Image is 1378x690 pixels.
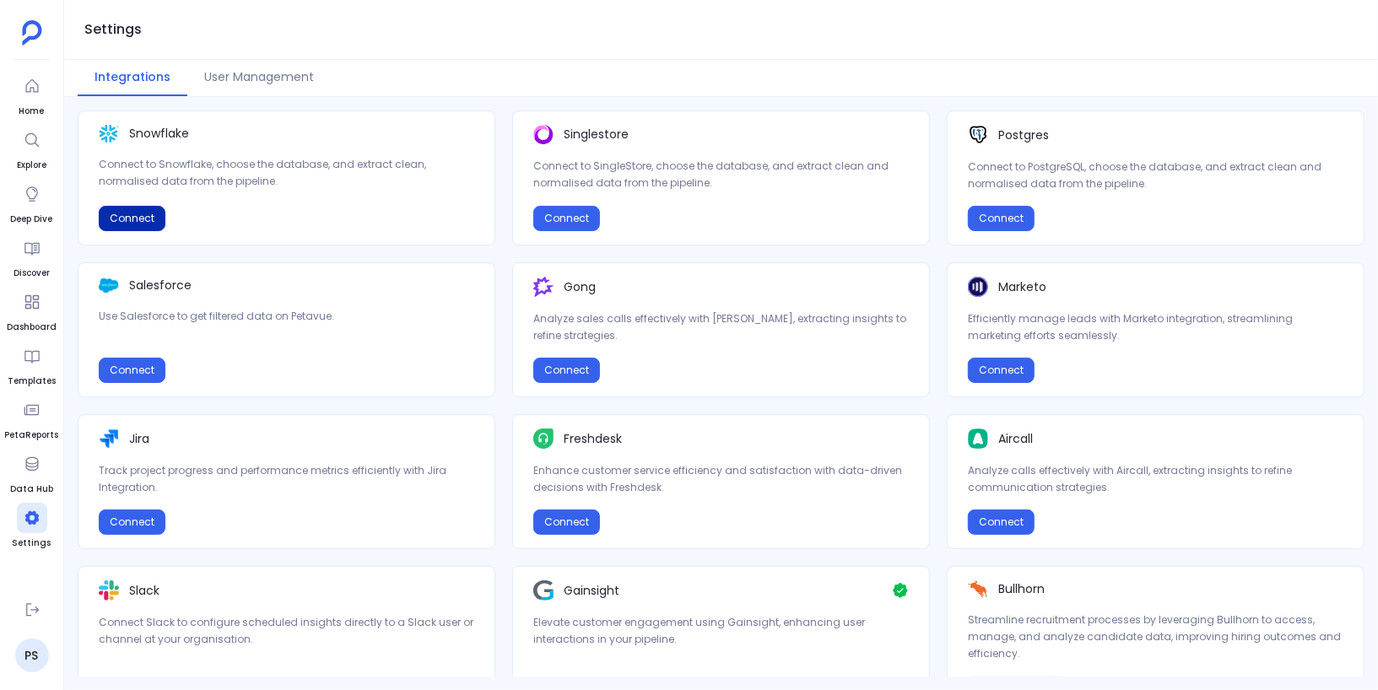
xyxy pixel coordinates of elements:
p: Snowflake [129,125,189,143]
p: Postgres [998,127,1049,144]
p: Connect to SingleStore, choose the database, and extract clean and normalised data from the pipel... [533,158,909,191]
p: Analyze calls effectively with Aircall, extracting insights to refine communication strategies. [968,462,1343,496]
button: Connect [99,358,165,383]
span: Data Hub [10,482,53,496]
span: Explore [17,159,47,172]
p: Efficiently manage leads with Marketo integration, streamlining marketing efforts seamlessly. [968,310,1343,344]
button: Connect [99,206,165,231]
p: Streamline recruitment processes by leveraging Bullhorn to access, manage, and analyze candidate ... [968,612,1343,662]
img: petavue logo [22,20,42,46]
p: Gainsight [564,582,619,600]
a: PS [15,639,49,672]
button: User Management [187,60,331,96]
span: Discover [14,267,50,280]
span: Dashboard [7,321,57,334]
button: Connect [968,509,1035,535]
span: Home [17,105,47,118]
p: Slack [129,582,159,600]
a: Templates [8,341,56,388]
p: Analyze sales calls effectively with [PERSON_NAME], extracting insights to refine strategies. [533,310,909,344]
p: Enhance customer service efficiency and satisfaction with data-driven decisions with Freshdesk. [533,462,909,496]
span: Deep Dive [11,213,53,226]
img: Check Icon [892,580,909,601]
p: Use Salesforce to get filtered data on Petavue. [99,308,474,325]
p: Aircall [998,430,1033,448]
a: PetaReports [5,395,59,442]
p: Connect to PostgreSQL, choose the database, and extract clean and normalised data from the pipeline. [968,159,1343,192]
button: Integrations [78,60,187,96]
p: Elevate customer engagement using Gainsight, enhancing user interactions in your pipeline. [533,614,909,648]
button: Connect [533,509,600,535]
p: Marketo [998,278,1046,296]
p: Track project progress and performance metrics efficiently with Jira Integration. [99,462,474,496]
a: Data Hub [10,449,53,496]
p: Connect to Snowflake, choose the database, and extract clean, normalised data from the pipeline. [99,156,474,190]
button: Connect [968,358,1035,383]
button: Connect [533,358,600,383]
p: Jira [129,430,149,448]
a: Settings [13,503,51,550]
p: Connect Slack to configure scheduled insights directly to a Slack user or channel at your organis... [99,614,474,648]
a: Discover [14,233,50,280]
a: Home [17,71,47,118]
p: Singlestore [564,126,629,143]
span: Settings [13,536,51,550]
p: Bullhorn [998,580,1045,598]
a: Dashboard [7,287,57,334]
a: Explore [17,125,47,172]
h1: Settings [84,18,142,41]
button: Connect [533,206,600,231]
span: PetaReports [5,429,59,442]
p: Freshdesk [564,430,622,448]
button: Connect [99,509,165,535]
button: Connect [968,206,1035,231]
p: Gong [564,278,596,296]
span: Templates [8,375,56,388]
p: Salesforce [129,277,192,294]
a: Deep Dive [11,179,53,226]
